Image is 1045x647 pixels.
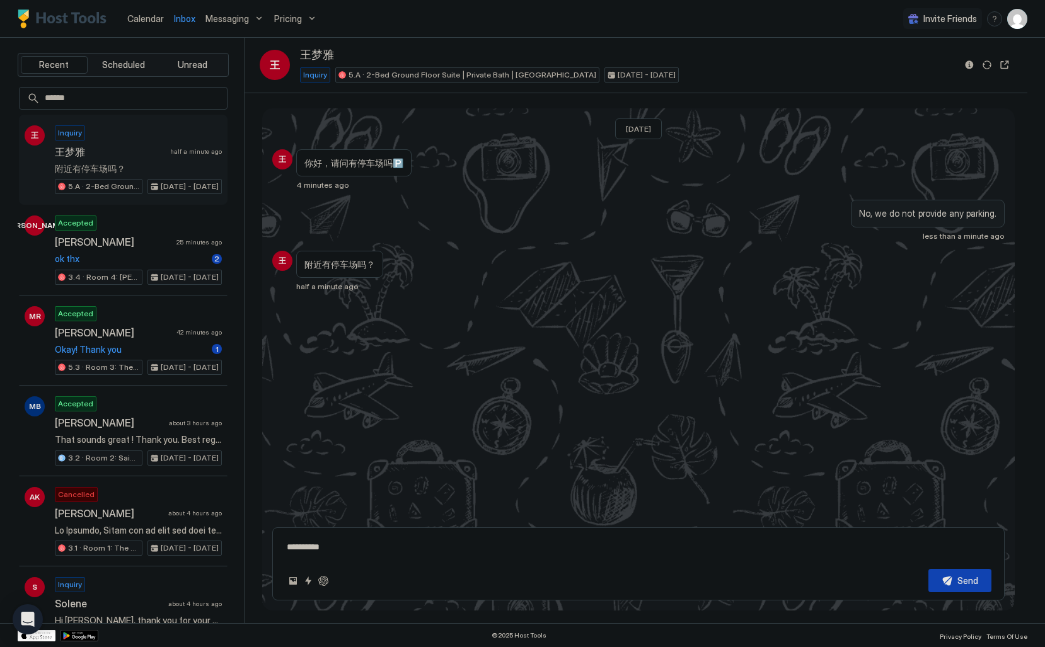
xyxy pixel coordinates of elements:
[58,398,93,409] span: Accepted
[214,254,219,263] span: 2
[962,57,977,72] button: Reservation information
[32,581,37,593] span: S
[279,255,286,266] span: 王
[618,69,676,81] span: [DATE] - [DATE]
[18,630,55,641] a: App Store
[55,597,163,610] span: Solene
[39,59,69,71] span: Recent
[161,181,219,192] span: [DATE] - [DATE]
[859,208,996,219] span: No, we do not provide any parking.
[986,629,1027,642] a: Terms Of Use
[168,509,222,517] span: about 4 hours ago
[29,401,41,412] span: MB
[58,217,93,229] span: Accepted
[997,57,1012,72] button: Open reservation
[274,13,302,25] span: Pricing
[161,452,219,464] span: [DATE] - [DATE]
[279,154,286,165] span: 王
[957,574,978,587] div: Send
[304,157,403,169] span: 你好，请问有停车场吗🅿️
[300,48,334,62] span: 王梦雅
[176,328,222,336] span: 42 minutes ago
[286,573,301,588] button: Upload image
[987,11,1002,26] div: menu
[169,419,222,427] span: about 3 hours ago
[55,344,207,355] span: Okay! Thank you
[58,127,82,139] span: Inquiry
[58,308,93,319] span: Accepted
[55,434,222,445] span: That sounds great ! Thank you. Best regards Brumla
[216,345,219,354] span: 1
[55,416,164,429] span: [PERSON_NAME]
[68,362,139,373] span: 5.3 · Room 3: The Colours | Master bedroom | [GEOGRAPHIC_DATA]
[979,57,995,72] button: Sync reservation
[4,220,66,231] span: [PERSON_NAME]
[58,489,95,500] span: Cancelled
[349,69,596,81] span: 5.A · 2-Bed Ground Floor Suite | Private Bath | [GEOGRAPHIC_DATA]
[90,56,157,74] button: Scheduled
[55,163,222,175] span: 附近有停车场吗？
[304,259,375,270] span: 附近有停车场吗？
[178,59,207,71] span: Unread
[55,507,163,520] span: [PERSON_NAME]
[127,12,164,25] a: Calendar
[55,525,222,536] span: Lo Ipsumdo, Sitam con ad elit sed doei tempori! Ut'la etdolor ma aliq eni ad Minimv. Qu nost exe ...
[58,579,82,590] span: Inquiry
[316,573,331,588] button: ChatGPT Auto Reply
[161,362,219,373] span: [DATE] - [DATE]
[18,9,112,28] a: Host Tools Logo
[18,53,229,77] div: tab-group
[40,88,227,109] input: Input Field
[55,615,222,626] span: Hi [PERSON_NAME], thank you for your kind message. I would be able to block the dates for you yes...
[55,326,171,339] span: [PERSON_NAME]
[928,569,991,592] button: Send
[205,13,249,25] span: Messaging
[296,282,359,291] span: half a minute ago
[170,147,222,156] span: half a minute ago
[626,124,651,134] span: [DATE]
[127,13,164,24] span: Calendar
[174,12,195,25] a: Inbox
[1007,9,1027,29] div: User profile
[161,542,219,554] span: [DATE] - [DATE]
[492,631,546,639] span: © 2025 Host Tools
[68,452,139,464] span: 3.2 · Room 2: Sainsbury's | Ground Floor | [GEOGRAPHIC_DATA]
[174,13,195,24] span: Inbox
[301,573,316,588] button: Quick reply
[303,69,327,81] span: Inquiry
[68,542,139,554] span: 3.1 · Room 1: The Regency | Ground Floor | [GEOGRAPHIC_DATA]
[55,236,171,248] span: [PERSON_NAME]
[21,56,88,74] button: Recent
[102,59,145,71] span: Scheduled
[923,231,1005,241] span: less than a minute ago
[61,630,98,641] a: Google Play Store
[13,604,43,634] div: Open Intercom Messenger
[31,130,38,141] span: 王
[168,600,222,608] span: about 4 hours ago
[30,491,40,503] span: AK
[159,56,226,74] button: Unread
[55,146,165,158] span: 王梦雅
[176,238,222,246] span: 25 minutes ago
[940,633,981,640] span: Privacy Policy
[55,253,207,265] span: ok thx
[296,180,349,190] span: 4 minutes ago
[29,311,41,322] span: MR
[923,13,977,25] span: Invite Friends
[270,57,280,72] span: 王
[940,629,981,642] a: Privacy Policy
[68,181,139,192] span: 5.A · 2-Bed Ground Floor Suite | Private Bath | [GEOGRAPHIC_DATA]
[68,272,139,283] span: 3.4 · Room 4: [PERSON_NAME] Modern | Large room | [PERSON_NAME]
[986,633,1027,640] span: Terms Of Use
[161,272,219,283] span: [DATE] - [DATE]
